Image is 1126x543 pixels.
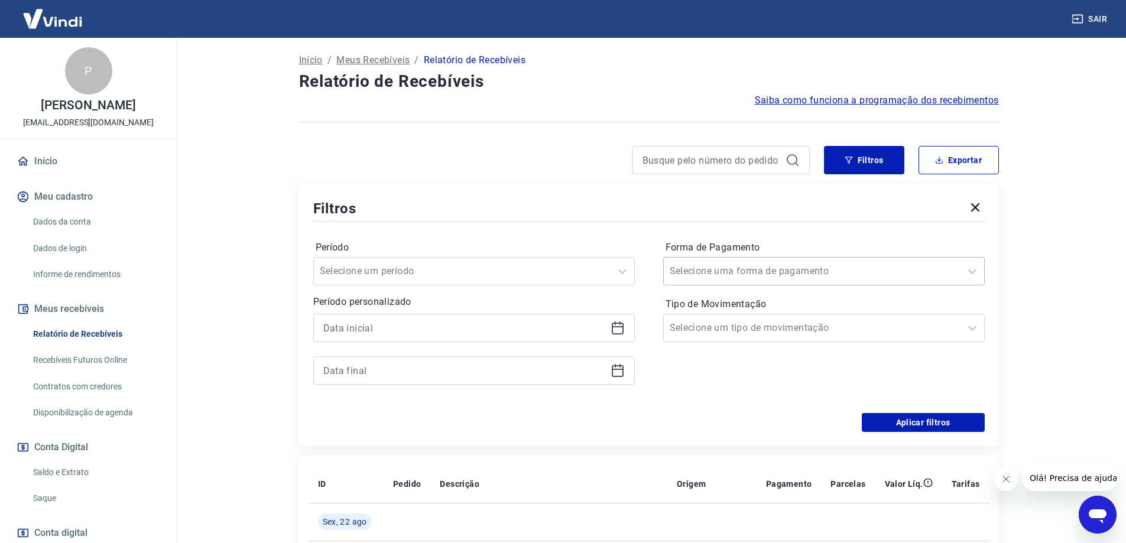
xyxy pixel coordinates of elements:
[666,240,982,255] label: Forma de Pagamento
[1079,496,1117,534] iframe: Botão para abrir a janela de mensagens
[1023,465,1117,491] iframe: Mensagem da empresa
[323,516,367,528] span: Sex, 22 ago
[313,199,357,218] h5: Filtros
[824,146,904,174] button: Filtros
[65,47,112,95] div: P
[327,53,332,67] p: /
[313,295,635,309] p: Período personalizado
[952,478,980,490] p: Tarifas
[7,8,99,18] span: Olá! Precisa de ajuda?
[994,467,1018,491] iframe: Fechar mensagem
[28,210,163,234] a: Dados da conta
[323,362,606,379] input: Data final
[336,53,410,67] a: Meus Recebíveis
[23,116,154,129] p: [EMAIL_ADDRESS][DOMAIN_NAME]
[323,319,606,337] input: Data inicial
[766,478,812,490] p: Pagamento
[14,296,163,322] button: Meus recebíveis
[666,297,982,311] label: Tipo de Movimentação
[14,434,163,460] button: Conta Digital
[41,99,135,112] p: [PERSON_NAME]
[14,148,163,174] a: Início
[830,478,865,490] p: Parcelas
[318,478,326,490] p: ID
[28,486,163,511] a: Saque
[440,478,479,490] p: Descrição
[862,413,985,432] button: Aplicar filtros
[755,93,999,108] a: Saiba como funciona a programação dos recebimentos
[14,184,163,210] button: Meu cadastro
[885,478,923,490] p: Valor Líq.
[316,240,632,255] label: Período
[34,525,87,541] span: Conta digital
[299,53,323,67] a: Início
[28,401,163,425] a: Disponibilização de agenda
[642,151,781,169] input: Busque pelo número do pedido
[1069,8,1112,30] button: Sair
[28,262,163,287] a: Informe de rendimentos
[299,70,999,93] h4: Relatório de Recebíveis
[14,1,91,37] img: Vindi
[28,460,163,485] a: Saldo e Extrato
[424,53,525,67] p: Relatório de Recebíveis
[28,375,163,399] a: Contratos com credores
[28,236,163,261] a: Dados de login
[393,478,421,490] p: Pedido
[28,348,163,372] a: Recebíveis Futuros Online
[677,478,706,490] p: Origem
[28,322,163,346] a: Relatório de Recebíveis
[919,146,999,174] button: Exportar
[414,53,418,67] p: /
